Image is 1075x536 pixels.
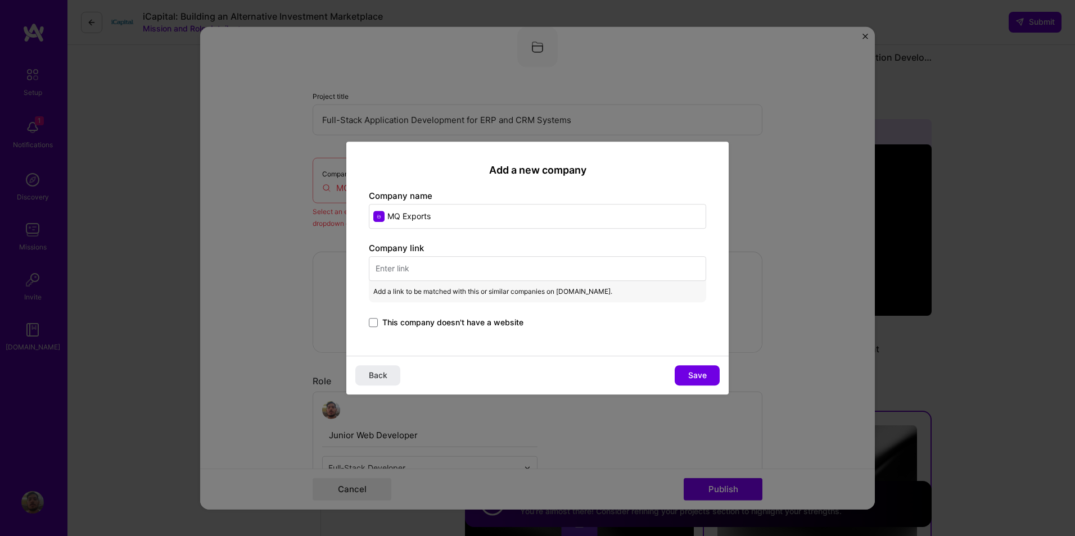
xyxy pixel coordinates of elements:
[373,285,612,298] span: Add a link to be matched with this or similar companies on [DOMAIN_NAME].
[369,164,706,176] h2: Add a new company
[369,370,387,381] span: Back
[688,370,707,381] span: Save
[382,317,523,328] span: This company doesn't have a website
[369,204,706,229] input: Enter name
[369,190,432,201] label: Company name
[675,365,720,385] button: Save
[355,365,400,385] button: Back
[369,256,706,281] input: Enter link
[369,243,424,253] label: Company link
